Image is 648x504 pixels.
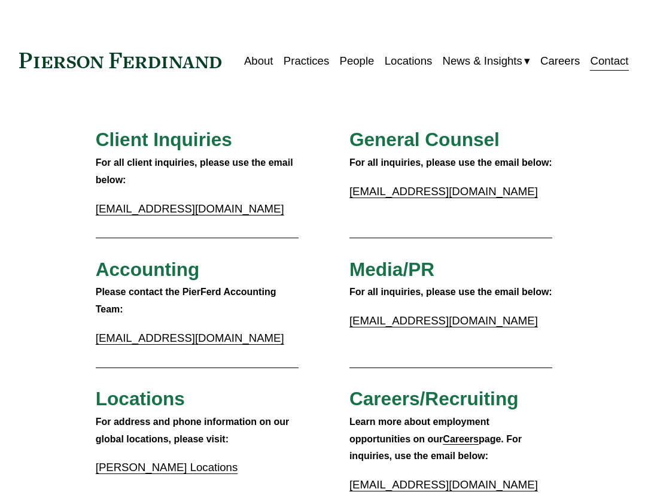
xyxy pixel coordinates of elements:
[349,314,538,327] a: [EMAIL_ADDRESS][DOMAIN_NAME]
[349,287,552,297] strong: For all inquiries, please use the email below:
[96,259,200,280] span: Accounting
[96,287,279,314] strong: Please contact the PierFerd Accounting Team:
[443,51,522,71] span: News & Insights
[349,157,552,168] strong: For all inquiries, please use the email below:
[349,129,500,150] span: General Counsel
[340,50,375,72] a: People
[540,50,580,72] a: Careers
[96,388,185,409] span: Locations
[96,417,292,444] strong: For address and phone information on our global locations, please visit:
[244,50,273,72] a: About
[96,461,238,473] a: [PERSON_NAME] Locations
[96,202,284,215] a: [EMAIL_ADDRESS][DOMAIN_NAME]
[349,417,492,444] strong: Learn more about employment opportunities on our
[385,50,433,72] a: Locations
[349,185,538,198] a: [EMAIL_ADDRESS][DOMAIN_NAME]
[443,50,530,72] a: folder dropdown
[349,478,538,491] a: [EMAIL_ADDRESS][DOMAIN_NAME]
[349,388,519,409] span: Careers/Recruiting
[284,50,329,72] a: Practices
[443,434,479,444] a: Careers
[96,157,296,185] strong: For all client inquiries, please use the email below:
[96,129,232,150] span: Client Inquiries
[590,50,628,72] a: Contact
[96,332,284,344] a: [EMAIL_ADDRESS][DOMAIN_NAME]
[349,259,434,280] span: Media/PR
